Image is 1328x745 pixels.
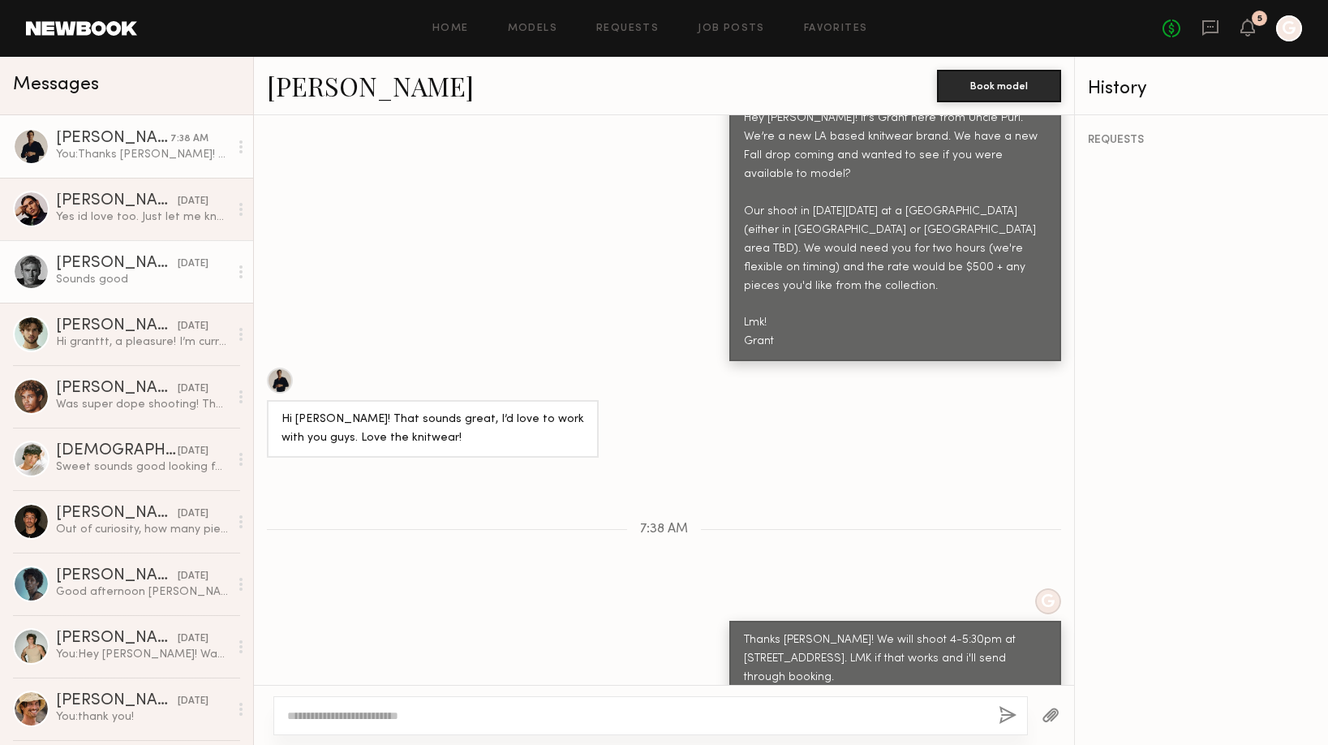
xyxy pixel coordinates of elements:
[56,397,229,412] div: Was super dope shooting! Thanks for having me!
[744,631,1046,687] div: Thanks [PERSON_NAME]! We will shoot 4-5:30pm at [STREET_ADDRESS]. LMK if that works and i'll send...
[267,68,474,103] a: [PERSON_NAME]
[640,523,688,536] span: 7:38 AM
[804,24,868,34] a: Favorites
[596,24,659,34] a: Requests
[1257,15,1262,24] div: 5
[170,131,208,147] div: 7:38 AM
[178,319,208,334] div: [DATE]
[56,131,170,147] div: [PERSON_NAME]
[178,256,208,272] div: [DATE]
[698,24,765,34] a: Job Posts
[56,459,229,475] div: Sweet sounds good looking forward!!
[56,209,229,225] div: Yes id love too. Just let me know when. Blessings
[178,381,208,397] div: [DATE]
[178,631,208,647] div: [DATE]
[937,70,1061,102] button: Book model
[56,443,178,459] div: [DEMOGRAPHIC_DATA][PERSON_NAME]
[178,194,208,209] div: [DATE]
[56,631,178,647] div: [PERSON_NAME]
[1088,135,1315,146] div: REQUESTS
[56,256,178,272] div: [PERSON_NAME]
[937,78,1061,92] a: Book model
[178,444,208,459] div: [DATE]
[282,411,584,448] div: Hi [PERSON_NAME]! That sounds great, I’d love to work with you guys. Love the knitwear!
[1088,80,1315,98] div: History
[56,506,178,522] div: [PERSON_NAME]
[56,709,229,725] div: You: thank you!
[432,24,469,34] a: Home
[56,584,229,600] div: Good afternoon [PERSON_NAME], thank you for reaching out. I am impressed by the vintage designs o...
[178,569,208,584] div: [DATE]
[13,75,99,94] span: Messages
[744,110,1046,351] div: Hey [PERSON_NAME]! It’s Grant here from Uncle Purl. We’re a new LA based knitwear brand. We have ...
[56,568,178,584] div: [PERSON_NAME]
[56,693,178,709] div: [PERSON_NAME]
[56,334,229,350] div: Hi granttt, a pleasure! I’m currently planning to go to [GEOGRAPHIC_DATA] to do some work next month
[1276,15,1302,41] a: G
[508,24,557,34] a: Models
[178,694,208,709] div: [DATE]
[56,318,178,334] div: [PERSON_NAME]
[56,147,229,162] div: You: Thanks [PERSON_NAME]! We will shoot 4-5:30pm at [STREET_ADDRESS]. LMK if that works and i'll...
[56,522,229,537] div: Out of curiosity, how many pieces would you be gifting?
[56,272,229,287] div: Sounds good
[56,381,178,397] div: [PERSON_NAME]
[56,193,178,209] div: [PERSON_NAME]
[56,647,229,662] div: You: Hey [PERSON_NAME]! Wanted to send you some Summer pieces, pinged you on i g . LMK!
[178,506,208,522] div: [DATE]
